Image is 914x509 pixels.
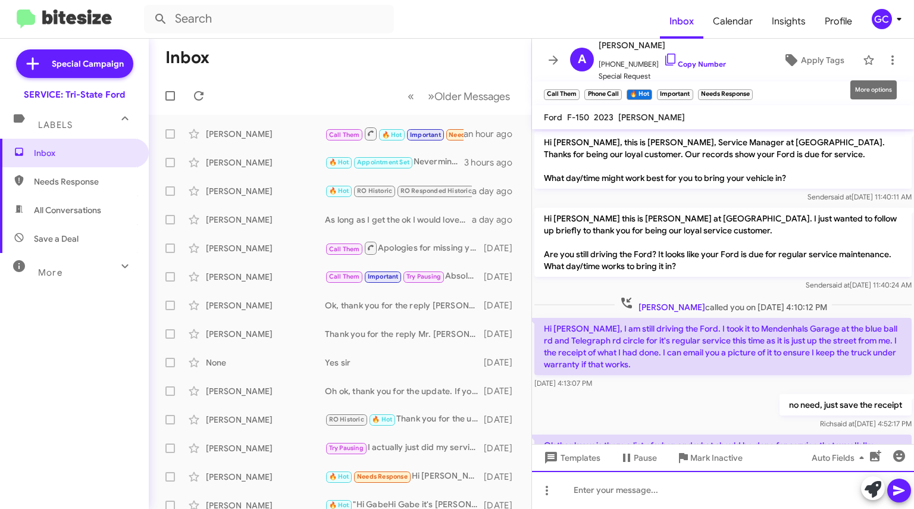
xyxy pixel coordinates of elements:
button: Previous [400,84,421,108]
div: As long as I get the ok I would love to do that for you [PERSON_NAME], Let me run that up the fla... [325,214,472,226]
a: Special Campaign [16,49,133,78]
span: 🔥 Hot [329,187,349,195]
div: a day ago [472,214,522,226]
div: an hour ago [464,128,522,140]
span: Call Them [329,273,360,280]
span: 🔥 Hot [329,501,349,509]
div: [DATE] [484,414,522,426]
a: Copy Number [663,60,726,68]
a: Inbox [660,4,703,39]
span: RO Historic [357,187,392,195]
button: Next [421,84,517,108]
a: Calendar [703,4,762,39]
span: Appointment Set [357,158,409,166]
small: Phone Call [584,89,621,100]
button: Mark Inactive [666,447,752,469]
small: Needs Response [698,89,753,100]
button: Auto Fields [802,447,878,469]
span: said at [834,419,854,428]
p: no need, just save the receipt [780,394,912,416]
div: Yes sir [325,357,484,369]
span: [DATE] 4:13:07 PM [534,379,592,388]
span: Try Pausing [406,273,441,280]
span: RO Responded Historic [400,187,472,195]
div: I actually just did my service [DATE]. I'll keep you in mind for the next one. [325,441,484,455]
div: [PERSON_NAME] [206,271,325,283]
div: [DATE] [484,442,522,454]
span: Apply Tags [801,49,844,71]
span: Rich [DATE] 4:52:17 PM [820,419,912,428]
span: Special Campaign [52,58,124,70]
div: SERVICE: Tri-State Ford [24,89,125,101]
div: [PERSON_NAME] [206,414,325,426]
span: said at [831,192,852,201]
div: [DATE] [484,242,522,254]
p: Hi [PERSON_NAME], this is [PERSON_NAME], Service Manager at [GEOGRAPHIC_DATA]. Thanks for being o... [534,132,912,189]
span: Older Messages [434,90,510,103]
span: Needs Response [34,176,135,188]
div: [PERSON_NAME] [206,385,325,397]
div: [DATE] [484,299,522,311]
small: Call Them [544,89,580,100]
nav: Page navigation example [401,84,517,108]
span: Needs Response [357,473,408,480]
div: Ok is it cheaper if I drop it off and pick it up myself. I dont live very far away. [325,126,464,141]
div: Ok, thank you for the reply [PERSON_NAME], if we can ever help in the future please don't hesitat... [325,299,484,311]
span: Profile [815,4,862,39]
div: [PERSON_NAME] [206,214,325,226]
span: Labels [38,120,73,130]
button: Apply Tags [769,49,857,71]
span: 🔥 Hot [329,473,349,480]
div: Apologies for missing your call [PERSON_NAME], I just called and left a message with how to get i... [325,241,484,255]
h1: Inbox [165,48,209,67]
span: F-150 [567,112,589,123]
button: Pause [610,447,666,469]
span: Call Them [329,245,360,253]
span: « [408,89,414,104]
div: Thank you for the reply Mr. [PERSON_NAME], if we can ever help please don't hesitate to reach out! [325,328,484,340]
div: [PERSON_NAME] [206,157,325,168]
span: Templates [541,447,600,469]
div: [DATE] [484,471,522,483]
span: Important [410,131,441,139]
span: All Conversations [34,204,101,216]
span: Important [368,273,399,280]
span: Sender [DATE] 11:40:24 AM [806,280,912,289]
a: Insights [762,4,815,39]
span: Special Request [599,70,726,82]
div: [DATE] [484,357,522,369]
div: Oh ok, thank you for the update. If you ever own another Ford and need assistance please don't he... [325,385,484,397]
span: 🔥 Hot [329,158,349,166]
span: More [38,267,62,278]
div: a day ago [472,185,522,197]
button: GC [862,9,901,29]
div: Nevermind [PERSON_NAME], I see we have you scheduled for pick up/delivery from your [STREET_ADDRE... [325,155,464,169]
span: [PHONE_NUMBER] [599,52,726,70]
div: [DATE] [484,385,522,397]
p: Hi [PERSON_NAME], I am still driving the Ford. I took it to Mendenhals Garage at the blue ball rd... [534,318,912,375]
div: [PERSON_NAME] [206,128,325,140]
span: said at [829,280,850,289]
input: Search [144,5,394,33]
span: Ford [544,112,562,123]
div: 3 hours ago [464,157,522,168]
div: [DATE] [484,271,522,283]
span: [PERSON_NAME] [638,302,705,313]
div: [PERSON_NAME] [206,328,325,340]
div: GC [872,9,892,29]
div: Thank you for the update [PERSON_NAME], if you ever have a Ford and need assistance please dont h... [325,413,484,426]
small: 🔥 Hot [627,89,652,100]
div: Hi [PERSON_NAME], I'm not due for a while. Susquehanna came to the house & did it in the Spring. ... [325,470,484,483]
button: Templates [532,447,610,469]
span: [PERSON_NAME] [618,112,685,123]
div: [PERSON_NAME] [206,185,325,197]
div: Yes sir [325,184,472,198]
span: called you on [DATE] 4:10:12 PM [615,296,832,313]
span: 🔥 Hot [372,416,392,423]
div: None [206,357,325,369]
span: » [428,89,434,104]
div: Absolutely, just let us know when works best for you! [325,270,484,283]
